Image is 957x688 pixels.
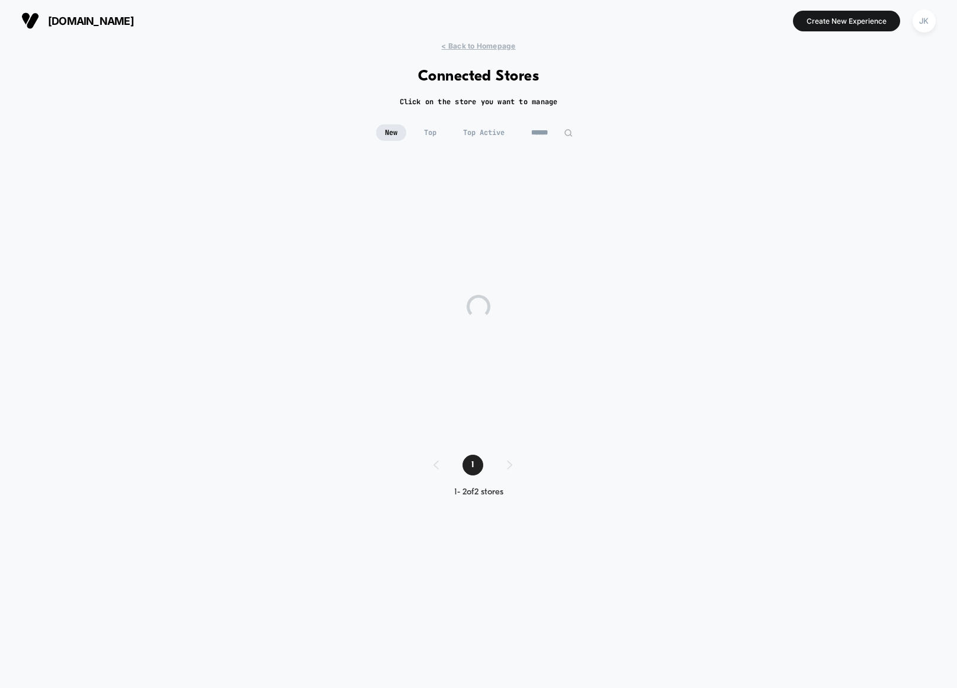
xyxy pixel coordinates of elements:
span: [DOMAIN_NAME] [48,15,134,27]
button: [DOMAIN_NAME] [18,11,137,30]
button: Create New Experience [793,11,900,31]
img: edit [564,128,573,137]
span: Top Active [454,124,513,141]
h1: Connected Stores [418,68,539,85]
span: New [376,124,406,141]
h2: Click on the store you want to manage [400,97,558,107]
button: JK [909,9,939,33]
img: Visually logo [21,12,39,30]
div: JK [913,9,936,33]
span: Top [415,124,445,141]
span: < Back to Homepage [441,41,515,50]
